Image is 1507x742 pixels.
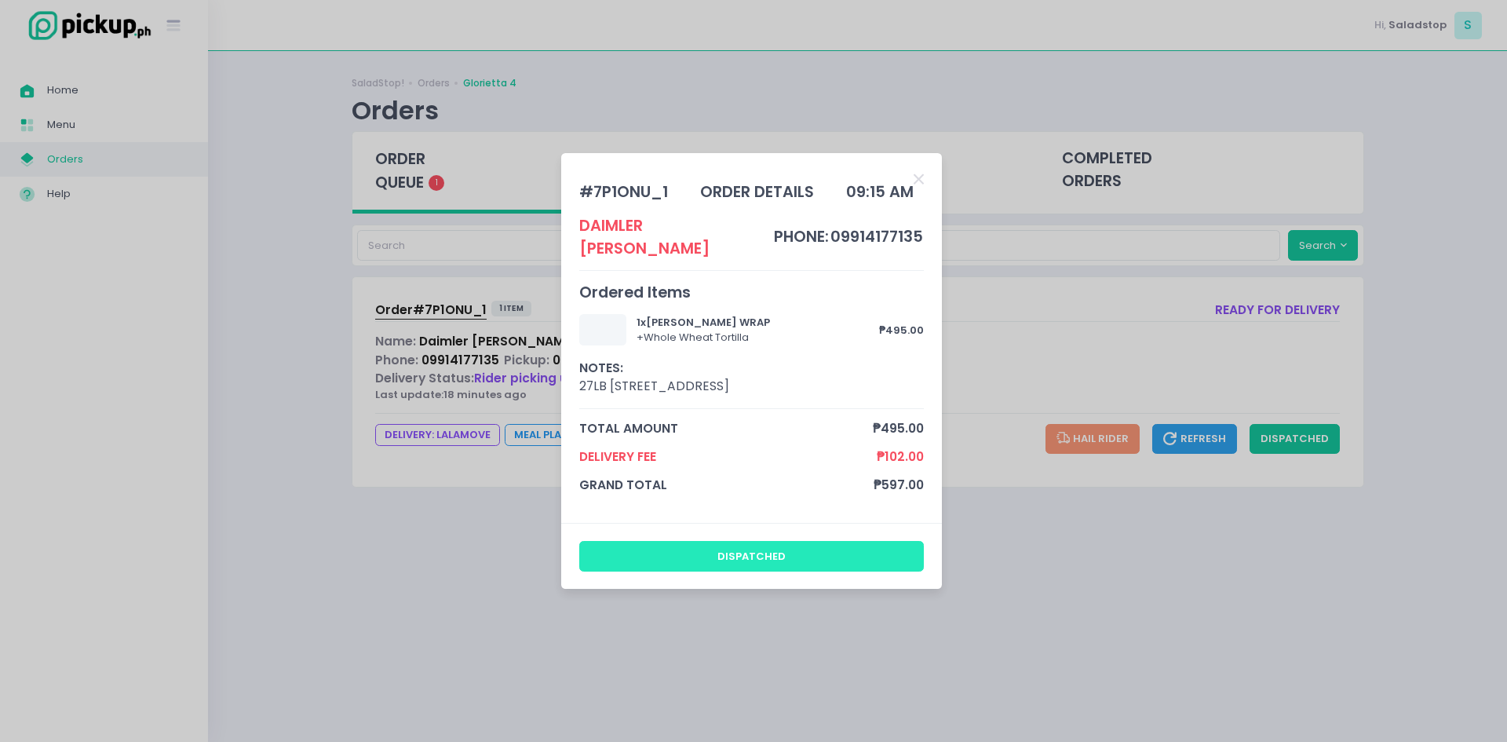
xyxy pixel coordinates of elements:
span: total amount [579,419,874,437]
span: ₱102.00 [877,448,924,466]
span: 09914177135 [830,226,923,247]
div: order details [700,181,814,203]
div: Ordered Items [579,281,925,304]
div: 09:15 AM [846,181,914,203]
div: # 7P1ONU_1 [579,181,668,203]
button: dispatched [579,541,925,571]
td: phone: [773,214,830,261]
div: Daimler [PERSON_NAME] [579,214,774,261]
span: Delivery Fee [579,448,878,466]
span: grand total [579,476,874,494]
button: Close [914,170,924,186]
span: ₱597.00 [874,476,924,494]
span: ₱495.00 [873,419,924,437]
